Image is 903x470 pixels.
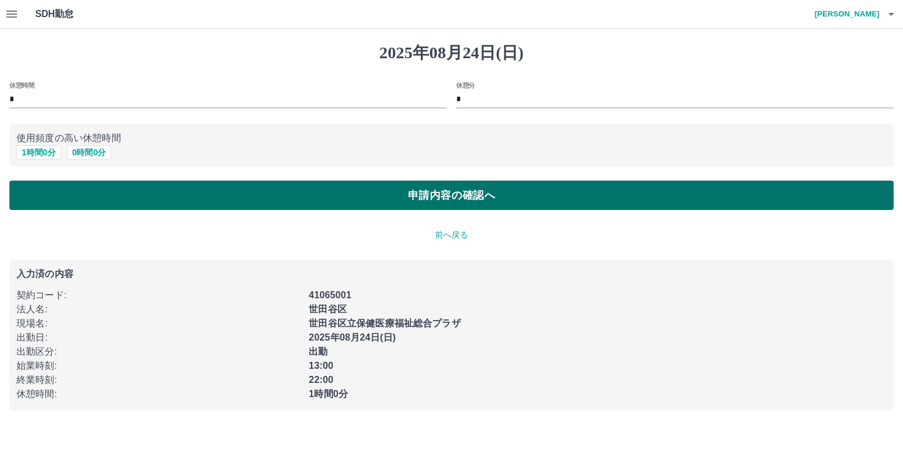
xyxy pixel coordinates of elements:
button: 1時間0分 [16,145,61,159]
b: 1時間0分 [309,389,348,399]
button: 0時間0分 [67,145,112,159]
b: 2025年08月24日(日) [309,332,396,342]
b: 世田谷区立保健医療福祉総合プラザ [309,318,460,328]
label: 休憩分 [456,81,475,89]
b: 22:00 [309,375,333,385]
b: 出勤 [309,346,327,356]
h1: 2025年08月24日(日) [9,43,894,63]
p: 休憩時間 : [16,387,302,401]
p: 終業時刻 : [16,373,302,387]
button: 申請内容の確認へ [9,181,894,210]
p: 契約コード : [16,288,302,302]
b: 41065001 [309,290,351,300]
p: 使用頻度の高い休憩時間 [16,131,887,145]
p: 法人名 : [16,302,302,316]
p: 出勤日 : [16,331,302,345]
b: 13:00 [309,361,333,371]
label: 休憩時間 [9,81,34,89]
p: 現場名 : [16,316,302,331]
p: 前へ戻る [9,229,894,241]
p: 出勤区分 : [16,345,302,359]
p: 始業時刻 : [16,359,302,373]
b: 世田谷区 [309,304,347,314]
p: 入力済の内容 [16,269,887,279]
